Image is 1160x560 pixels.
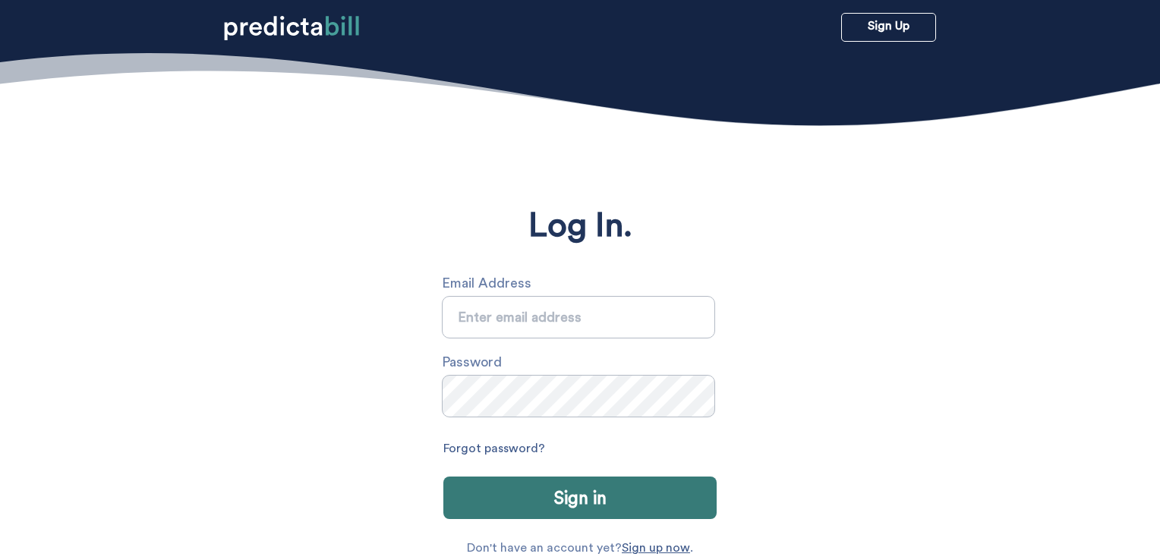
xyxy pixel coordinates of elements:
p: Don't have an account yet? . [467,542,693,554]
a: Sign Up [841,13,936,42]
a: Sign up now [622,542,690,554]
p: Log In. [528,207,632,245]
input: Email Address [442,296,715,338]
a: Forgot password? [443,436,545,461]
label: Email Address [442,271,724,296]
label: Password [442,350,724,375]
button: Sign in [443,477,717,519]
